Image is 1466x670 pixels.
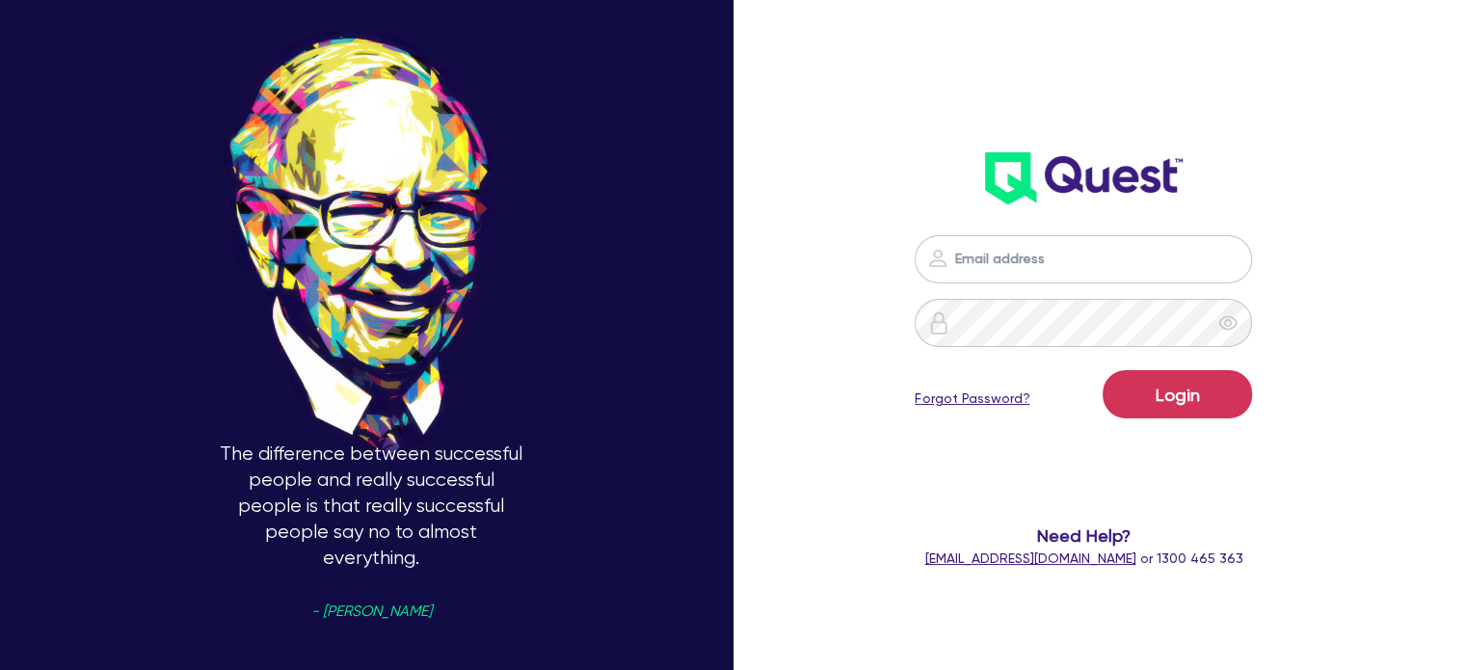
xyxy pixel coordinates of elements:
span: eye [1218,313,1238,333]
span: - [PERSON_NAME] [311,604,432,619]
span: or 1300 465 363 [924,550,1242,566]
button: Login [1103,370,1252,418]
input: Email address [915,235,1252,283]
span: Need Help? [893,523,1273,549]
img: icon-password [927,311,950,335]
img: icon-password [926,247,949,270]
a: [EMAIL_ADDRESS][DOMAIN_NAME] [924,550,1135,566]
a: Forgot Password? [915,389,1029,409]
img: wH2k97JdezQIQAAAABJRU5ErkJggg== [985,152,1183,204]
